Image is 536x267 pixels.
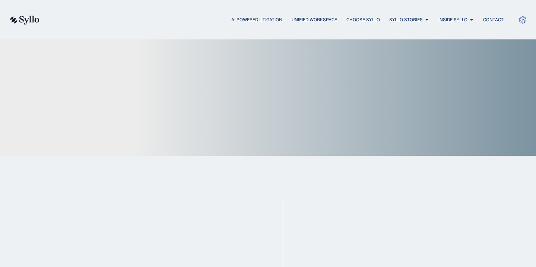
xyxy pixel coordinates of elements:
[483,16,504,23] a: Contact
[346,16,380,23] a: Choose Syllo
[231,16,282,23] a: AI Powered Litigation
[438,16,467,23] a: Inside Syllo
[54,16,504,23] div: Menu Toggle
[9,16,39,25] img: syllo
[292,16,337,23] a: Unified Workspace
[389,16,423,23] a: Syllo Stories
[54,16,504,23] nav: Menu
